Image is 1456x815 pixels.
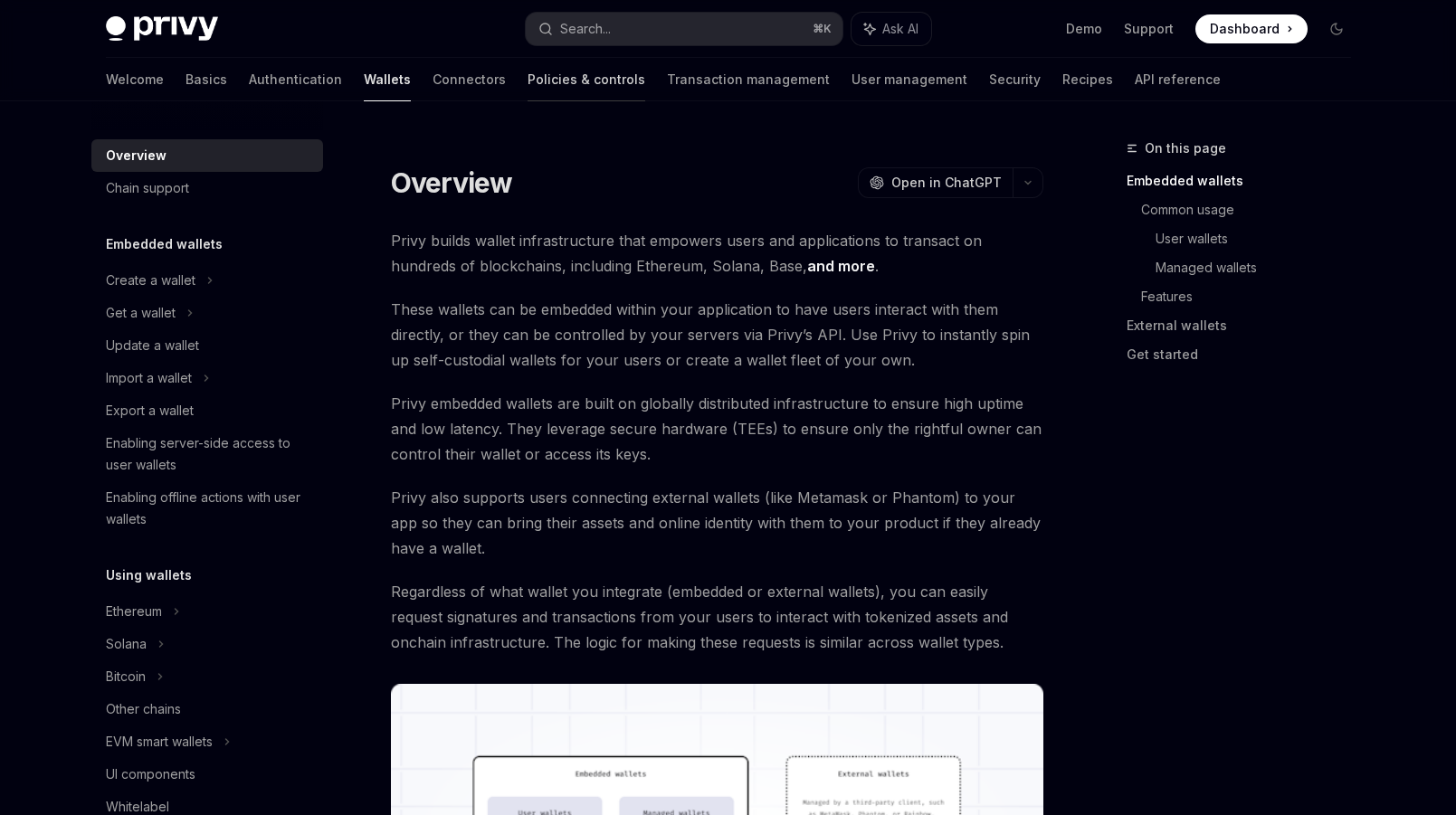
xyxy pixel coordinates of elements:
[186,58,227,101] a: Basics
[91,329,323,362] a: Update a wallet
[106,731,213,753] div: EVM smart wallets
[891,174,1002,192] span: Open in ChatGPT
[106,666,146,687] div: Bitcoin
[667,58,830,101] a: Transaction management
[391,297,1043,373] span: These wallets can be embedded within your application to have users interact with them directly, ...
[106,400,194,422] div: Export a wallet
[391,391,1043,467] span: Privy embedded wallets are built on globally distributed infrastructure to ensure high uptime and...
[852,58,967,101] a: User management
[1141,195,1366,224] a: Common usage
[391,579,1043,655] span: Regardless of what wallet you integrate (embedded or external wallets), you can easily request si...
[1066,20,1102,38] a: Demo
[91,427,323,481] a: Enabling server-side access to user wallets
[528,58,645,101] a: Policies & controls
[106,763,195,785] div: UI components
[1210,20,1280,38] span: Dashboard
[1195,14,1308,43] a: Dashboard
[858,167,1013,198] button: Open in ChatGPT
[1127,311,1366,340] a: External wallets
[106,633,147,655] div: Solana
[106,16,218,42] img: dark logo
[433,58,506,101] a: Connectors
[1127,340,1366,369] a: Get started
[1145,137,1226,159] span: On this page
[1156,224,1366,253] a: User wallets
[106,270,195,291] div: Create a wallet
[852,13,931,45] button: Ask AI
[106,145,167,166] div: Overview
[91,394,323,427] a: Export a wallet
[1141,282,1366,311] a: Features
[882,20,918,38] span: Ask AI
[106,432,312,476] div: Enabling server-side access to user wallets
[989,58,1041,101] a: Security
[560,18,611,40] div: Search...
[364,58,411,101] a: Wallets
[91,758,323,791] a: UI components
[106,601,162,622] div: Ethereum
[391,485,1043,561] span: Privy also supports users connecting external wallets (like Metamask or Phantom) to your app so t...
[526,13,842,45] button: Search...⌘K
[106,177,189,199] div: Chain support
[106,698,181,720] div: Other chains
[106,233,223,255] h5: Embedded wallets
[106,302,176,324] div: Get a wallet
[106,487,312,530] div: Enabling offline actions with user wallets
[1124,20,1174,38] a: Support
[106,335,199,356] div: Update a wallet
[1135,58,1221,101] a: API reference
[106,58,164,101] a: Welcome
[1322,14,1351,43] button: Toggle dark mode
[106,564,192,586] h5: Using wallets
[1127,166,1366,195] a: Embedded wallets
[391,228,1043,279] span: Privy builds wallet infrastructure that empowers users and applications to transact on hundreds o...
[807,257,875,276] a: and more
[106,367,192,389] div: Import a wallet
[1062,58,1113,101] a: Recipes
[1156,253,1366,282] a: Managed wallets
[391,166,513,199] h1: Overview
[91,172,323,204] a: Chain support
[813,22,832,36] span: ⌘ K
[91,481,323,535] a: Enabling offline actions with user wallets
[249,58,342,101] a: Authentication
[91,139,323,172] a: Overview
[91,693,323,725] a: Other chains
